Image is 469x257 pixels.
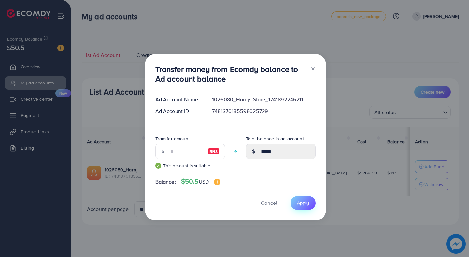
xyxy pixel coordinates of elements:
h4: $50.5 [181,177,220,186]
label: Transfer amount [155,135,190,142]
button: Apply [291,196,316,210]
div: Ad Account ID [150,107,207,115]
img: guide [155,163,161,169]
small: This amount is suitable [155,162,225,169]
label: Total balance in ad account [246,135,304,142]
span: Balance: [155,178,176,186]
div: 7481370185598025729 [207,107,320,115]
span: Cancel [261,199,277,206]
h3: Transfer money from Ecomdy balance to Ad account balance [155,65,305,83]
span: Apply [297,200,309,206]
button: Cancel [253,196,285,210]
div: Ad Account Name [150,96,207,103]
span: USD [199,178,209,185]
div: 1026080_Harrys Store_1741892246211 [207,96,320,103]
img: image [208,147,220,155]
img: image [214,179,220,185]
